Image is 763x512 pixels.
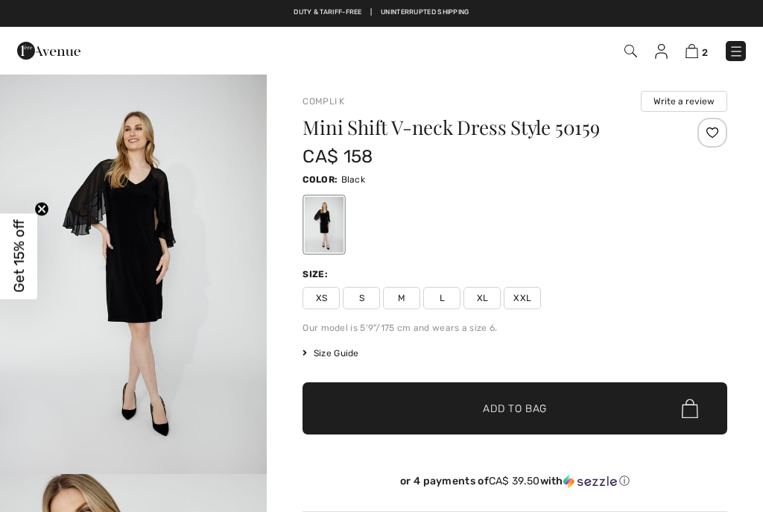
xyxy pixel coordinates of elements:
a: Compli K [303,96,344,107]
span: CA$ 39.50 [489,475,540,487]
span: S [343,287,380,309]
img: Shopping Bag [686,44,698,58]
span: 2 [702,47,708,58]
button: Add to Bag [303,382,727,434]
button: Close teaser [34,201,49,216]
span: XS [303,287,340,309]
h1: Mini Shift V-neck Dress Style 50159 [303,118,656,137]
img: 1ère Avenue [17,36,80,66]
span: M [383,287,420,309]
img: Sezzle [563,475,617,488]
span: CA$ 158 [303,146,373,167]
div: Our model is 5'9"/175 cm and wears a size 6. [303,321,727,335]
img: Menu [729,44,744,59]
a: 1ère Avenue [17,42,80,57]
span: XL [463,287,501,309]
button: Write a review [641,91,727,112]
div: Black [305,197,343,253]
img: Bag.svg [682,399,698,418]
span: Size Guide [303,347,358,360]
span: Get 15% off [10,220,28,293]
iframe: Opens a widget where you can find more information [667,467,748,505]
span: L [423,287,460,309]
a: 2 [686,42,708,60]
div: or 4 payments of with [303,475,727,488]
span: Add to Bag [483,401,547,417]
div: Size: [303,268,331,281]
img: My Info [655,44,668,59]
img: Search [624,45,637,57]
span: Black [341,174,366,185]
span: Color: [303,174,338,185]
span: XXL [504,287,541,309]
div: or 4 payments ofCA$ 39.50withSezzle Click to learn more about Sezzle [303,475,727,493]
